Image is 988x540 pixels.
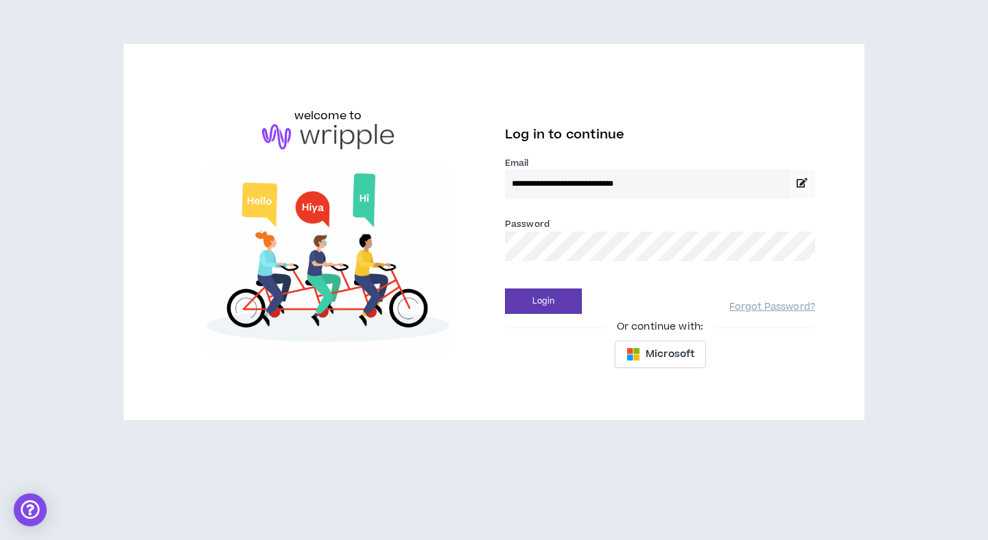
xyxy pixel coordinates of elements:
img: logo-brand.png [262,124,394,150]
label: Email [505,157,815,169]
h6: welcome to [294,108,362,124]
a: Forgot Password? [729,301,815,314]
div: Open Intercom Messenger [14,493,47,526]
span: Microsoft [646,347,694,362]
span: Or continue with: [607,319,713,334]
label: Password [505,218,550,230]
button: Login [505,289,582,314]
button: Microsoft [615,341,706,368]
img: Welcome to Wripple [173,163,483,356]
span: Log in to continue [505,126,624,143]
